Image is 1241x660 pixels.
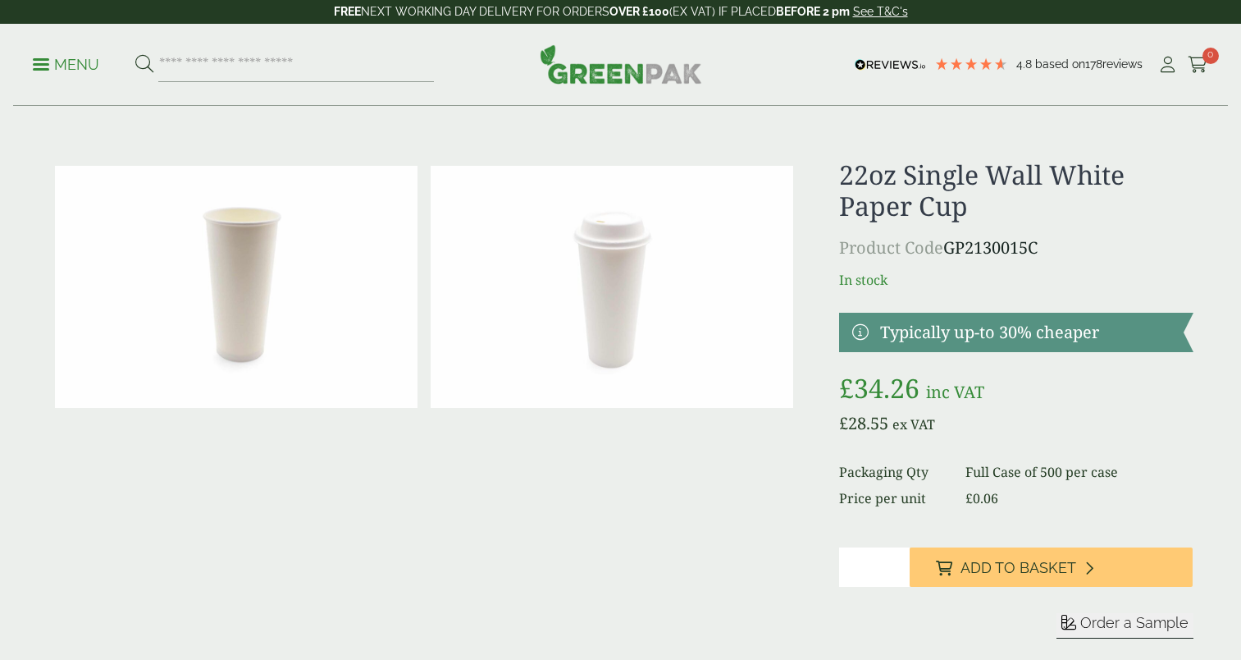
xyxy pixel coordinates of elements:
img: REVIEWS.io [855,59,926,71]
bdi: 28.55 [839,412,888,434]
strong: BEFORE 2 pm [776,5,850,18]
dt: Packaging Qty [839,462,945,482]
strong: FREE [334,5,361,18]
span: Based on [1035,57,1085,71]
i: My Account [1157,57,1178,73]
dd: Full Case of 500 per case [965,462,1193,482]
bdi: 34.26 [839,370,919,406]
h1: 22oz Single Wall White Paper Cup [839,159,1193,222]
a: Menu [33,55,99,71]
span: reviews [1102,57,1143,71]
span: Product Code [839,236,943,259]
span: 4.8 [1016,57,1035,71]
div: 4.78 Stars [934,57,1008,71]
span: Order a Sample [1080,614,1189,631]
a: 0 [1188,53,1208,77]
span: 0 [1202,48,1219,64]
span: £ [839,412,848,434]
button: Add to Basket [910,548,1193,587]
img: GreenPak Supplies [540,44,702,84]
span: Add to Basket [960,559,1076,577]
button: Order a Sample [1056,613,1193,639]
span: 178 [1085,57,1102,71]
strong: OVER £100 [609,5,669,18]
span: £ [965,489,973,507]
bdi: 0.06 [965,489,998,507]
img: 2130015B 22oz White Single Wall Paper Cup With Bagasse Sip Lid [431,166,793,408]
a: See T&C's [853,5,908,18]
span: £ [839,370,854,406]
i: Cart [1188,57,1208,73]
span: inc VAT [926,381,984,403]
dt: Price per unit [839,488,945,508]
img: 2130015B 22oz White Single Wall Paper Cup 627ml [55,166,417,408]
span: ex VAT [892,415,935,433]
p: In stock [839,270,1193,290]
p: Menu [33,55,99,75]
p: GP2130015C [839,236,1193,260]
